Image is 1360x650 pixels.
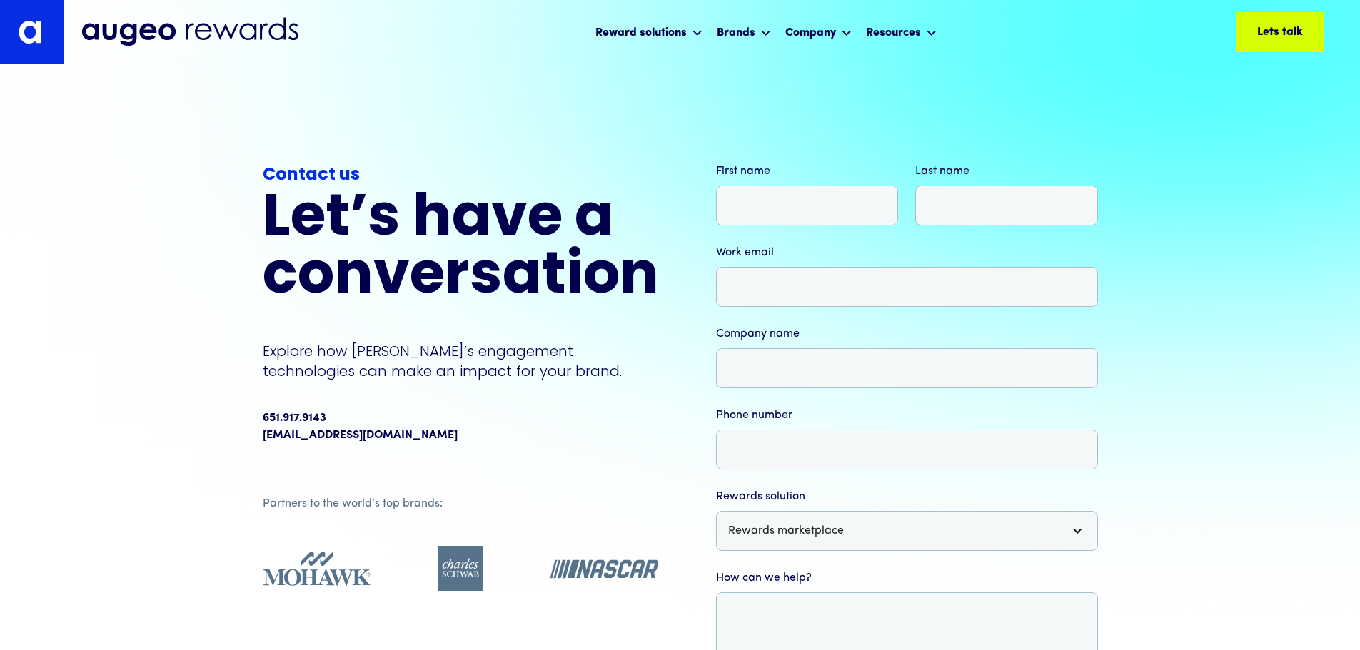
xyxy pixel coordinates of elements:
div: Contact us [263,163,659,188]
label: Work email [716,244,1098,261]
div: 651.917.9143 [263,410,326,427]
div: Reward solutions [592,13,706,51]
p: Explore how [PERSON_NAME]’s engagement technologies can make an impact for your brand. [263,341,659,381]
label: How can we help? [716,569,1098,586]
img: Client logo who trusts Augeo to maximize engagement. [550,546,659,591]
label: Rewards solution [716,488,1098,505]
div: Brands [713,13,775,51]
a: Lets talk [1236,12,1324,52]
div: Resources [866,24,921,41]
div: Partners to the world’s top brands: [263,495,659,512]
label: Company name [716,325,1098,342]
img: Augeo Rewards business unit full logo in midnight blue. [81,17,298,47]
label: First name [716,163,899,180]
div: Brands [717,24,755,41]
h2: Let’s have a conversation [263,191,659,307]
label: Last name [915,163,1098,180]
div: Company [782,13,855,51]
img: Client logo who trusts Augeo to maximize engagement. [406,546,515,591]
img: Client logo who trusts Augeo to maximize engagement. [263,546,372,591]
div: Company [785,24,836,41]
div: Rewards marketplace [728,522,844,539]
a: [EMAIL_ADDRESS][DOMAIN_NAME] [263,427,458,444]
div: Rewards marketplace [716,511,1098,551]
div: Resources [862,13,940,51]
label: Phone number [716,407,1098,424]
div: Reward solutions [595,24,687,41]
